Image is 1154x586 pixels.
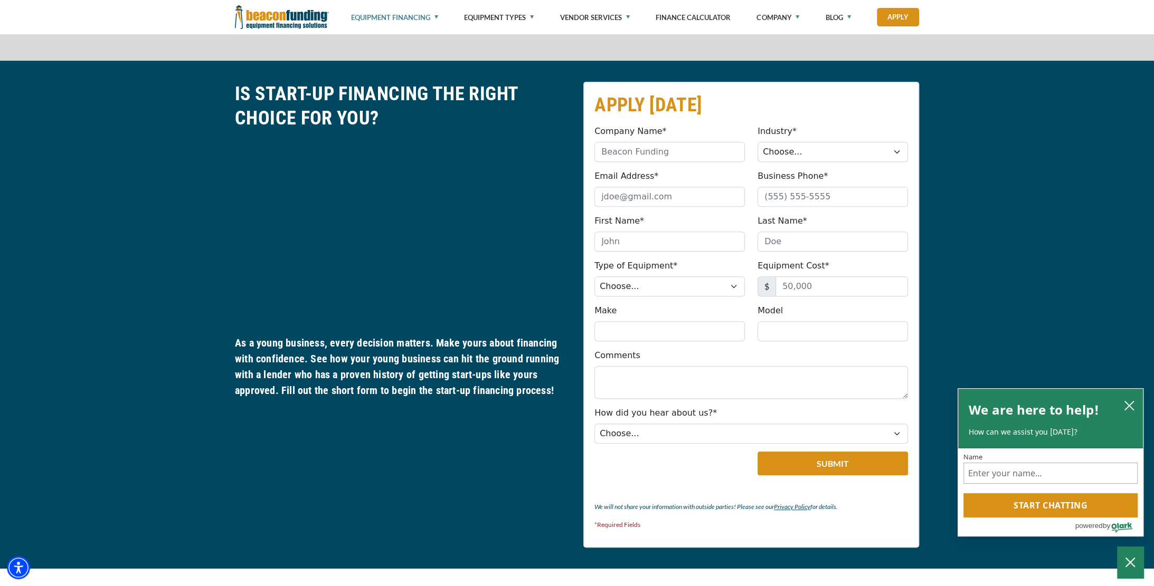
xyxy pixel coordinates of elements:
[758,232,908,252] input: Doe
[963,493,1138,517] button: Start chatting
[594,142,745,162] input: Beacon Funding
[235,82,571,130] h2: IS START-UP FINANCING THE RIGHT CHOICE FOR YOU?
[594,170,658,182] label: Email Address*
[758,125,797,138] label: Industry*
[235,335,571,398] h5: As a young business, every decision matters. Make yours about financing with confidence. See how ...
[1075,519,1102,532] span: powered
[758,260,829,272] label: Equipment Cost*
[775,276,908,296] input: 50,000
[594,501,908,513] p: We will not share your information with outside parties! Please see our for details.
[969,427,1132,437] p: How can we assist you [DATE]?
[1117,546,1143,578] button: Close Chatbox
[594,187,745,207] input: jdoe@gmail.com
[1103,519,1110,532] span: by
[594,451,723,484] iframe: reCAPTCHA
[594,215,644,227] label: First Name*
[758,215,807,227] label: Last Name*
[1121,398,1138,412] button: close chatbox
[758,187,908,207] input: (555) 555-5555
[7,556,30,579] div: Accessibility Menu
[1075,518,1143,536] a: Powered by Olark - open in a new tab
[594,93,908,117] h2: APPLY [DATE]
[594,407,717,419] label: How did you hear about us?*
[969,399,1099,420] h2: We are here to help!
[594,518,908,531] p: *Required Fields
[963,454,1138,460] label: Name
[758,276,776,296] span: $
[758,304,783,317] label: Model
[594,349,640,362] label: Comments
[235,138,571,327] iframe: youtube
[758,170,828,182] label: Business Phone*
[774,503,810,511] a: Privacy Policy
[758,451,908,475] button: Submit
[594,232,745,252] input: John
[594,304,617,317] label: Make
[958,388,1143,537] div: olark chatbox
[877,8,919,26] a: Apply
[594,125,666,138] label: Company Name*
[963,463,1138,484] input: Name
[594,260,677,272] label: Type of Equipment*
